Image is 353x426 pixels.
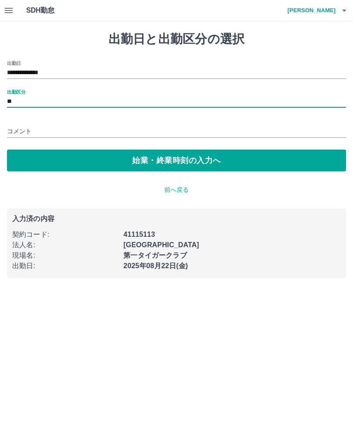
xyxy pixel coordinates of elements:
[7,150,346,171] button: 始業・終業時刻の入力へ
[7,32,346,47] h1: 出勤日と出勤区分の選択
[7,89,25,95] label: 出勤区分
[123,231,155,238] b: 41115113
[12,229,118,240] p: 契約コード :
[7,185,346,194] p: 前へ戻る
[12,215,341,222] p: 入力済の内容
[123,262,188,269] b: 2025年08月22日(金)
[123,252,187,259] b: 第一タイガークラブ
[12,250,118,261] p: 現場名 :
[12,261,118,271] p: 出勤日 :
[7,60,21,66] label: 出勤日
[123,241,199,249] b: [GEOGRAPHIC_DATA]
[12,240,118,250] p: 法人名 :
